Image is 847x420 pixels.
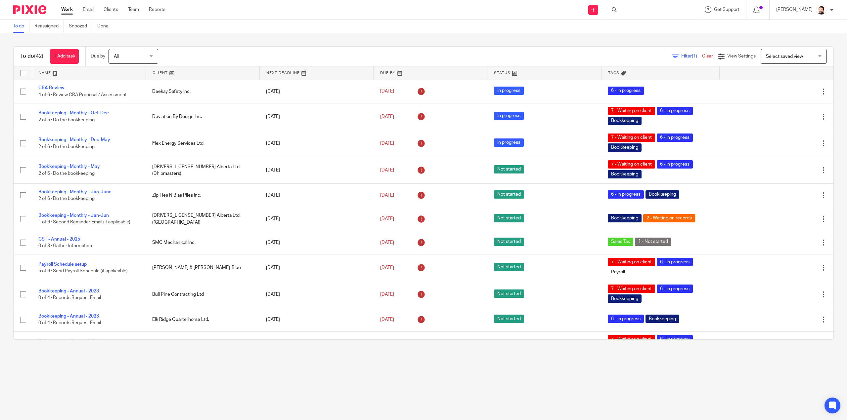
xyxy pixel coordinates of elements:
[38,111,109,115] a: Bookkeeping - Monthly - Oct-Dec
[146,331,259,358] td: Bull Pine Contracting Ltd
[259,281,373,308] td: [DATE]
[657,285,693,293] span: 6 - In progress
[766,54,803,59] span: Select saved view
[494,190,524,199] span: Not started
[38,196,95,201] span: 2 of 6 · Do the bookkeeping
[146,103,259,130] td: Deviation By Design Inc.
[13,5,46,14] img: Pixie
[608,335,655,343] span: 7 - Waiting on client
[380,89,394,94] span: [DATE]
[816,5,826,15] img: Jayde%20Headshot.jpg
[608,285,655,293] span: 7 - Waiting on client
[727,54,756,58] span: View Settings
[20,53,43,60] h1: To do
[608,71,619,75] span: Tags
[50,49,79,64] a: + Add task
[380,216,394,221] span: [DATE]
[61,6,73,13] a: Work
[608,160,655,169] span: 7 - Waiting on client
[38,164,100,169] a: Bookkeeping - Monthly - May
[38,339,99,344] a: Bookkeeping - Annual - 2024
[494,315,524,323] span: Not started
[146,130,259,157] td: Flex Energy Services Ltd.
[114,54,119,59] span: All
[494,165,524,173] span: Not started
[146,254,259,281] td: [PERSON_NAME] & [PERSON_NAME]-Blue
[608,107,655,115] span: 7 - Waiting on client
[38,137,110,142] a: Bookkeeping - Monthly - Dec-May
[38,237,80,242] a: GST - Annual - 2025
[149,6,165,13] a: Reports
[608,134,655,142] span: 7 - Waiting on client
[380,292,394,297] span: [DATE]
[259,157,373,183] td: [DATE]
[681,54,702,58] span: Filter
[259,183,373,207] td: [DATE]
[494,238,524,246] span: Not started
[608,238,633,246] span: Sales Tax
[91,53,105,59] p: Due by
[608,170,642,178] span: Bookkeeping
[128,6,139,13] a: Team
[34,54,43,59] span: (42)
[608,190,644,199] span: 6 - In progress
[380,168,394,172] span: [DATE]
[146,157,259,183] td: [DRIVERS_LICENSE_NUMBER] Alberta Ltd. (Chipmasters)
[259,207,373,231] td: [DATE]
[608,143,642,152] span: Bookkeeping
[146,207,259,231] td: [DRIVERS_LICENSE_NUMBER] Alberta Ltd. ([GEOGRAPHIC_DATA])
[494,263,524,271] span: Not started
[259,80,373,103] td: [DATE]
[657,335,693,343] span: 6 - In progress
[380,265,394,270] span: [DATE]
[692,54,697,58] span: (1)
[38,93,127,97] span: 4 of 6 · Review CRA Proposal / Assessment
[608,315,644,323] span: 6 - In progress
[714,7,739,12] span: Get Support
[83,6,94,13] a: Email
[657,134,693,142] span: 6 - In progress
[494,138,524,147] span: In progress
[494,112,524,120] span: In progress
[146,80,259,103] td: Deekay Safety Inc.
[38,289,99,293] a: Bookkeeping - Annual - 2023
[259,331,373,358] td: [DATE]
[608,214,642,222] span: Bookkeeping
[38,118,95,122] span: 2 of 5 · Do the bookkeeping
[34,20,64,33] a: Reassigned
[146,231,259,254] td: SMC Mechanical Inc.
[259,130,373,157] td: [DATE]
[38,262,87,267] a: Payroll Schedule setup
[38,269,128,273] span: 5 of 6 · Send Payroll Schedule (if applicable)
[646,315,679,323] span: Bookkeeping
[380,193,394,198] span: [DATE]
[38,144,95,149] span: 2 of 6 · Do the bookkeeping
[38,295,101,300] span: 0 of 4 · Records Request Email
[259,254,373,281] td: [DATE]
[646,190,679,199] span: Bookkeeping
[494,289,524,298] span: Not started
[38,86,64,90] a: CRA Review
[702,54,713,58] a: Clear
[146,281,259,308] td: Bull Pine Contracting Ltd
[38,321,101,325] span: 0 of 4 · Records Request Email
[608,258,655,266] span: 7 - Waiting on client
[608,117,642,125] span: Bookkeeping
[259,231,373,254] td: [DATE]
[38,220,130,225] span: 1 of 6 · Second Reminder Email (if applicable)
[38,190,111,194] a: Bookkeeping - Monthly - Jan-June
[494,214,524,222] span: Not started
[776,6,813,13] p: [PERSON_NAME]
[657,160,693,169] span: 6 - In progress
[38,213,109,218] a: Bookkeeping - Monthly - Jan-Jun
[635,238,671,246] span: 1 - Not started
[38,244,92,248] span: 0 of 3 · Gather Information
[608,268,628,276] span: Payroll
[494,87,524,95] span: In progress
[608,87,644,95] span: 6 - In progress
[643,214,695,222] span: 2 - Waiting on records
[146,308,259,331] td: Elk Ridge Quarterhorse Ltd.
[380,317,394,322] span: [DATE]
[38,314,99,319] a: Bookkeeping - Annual - 2023
[97,20,113,33] a: Done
